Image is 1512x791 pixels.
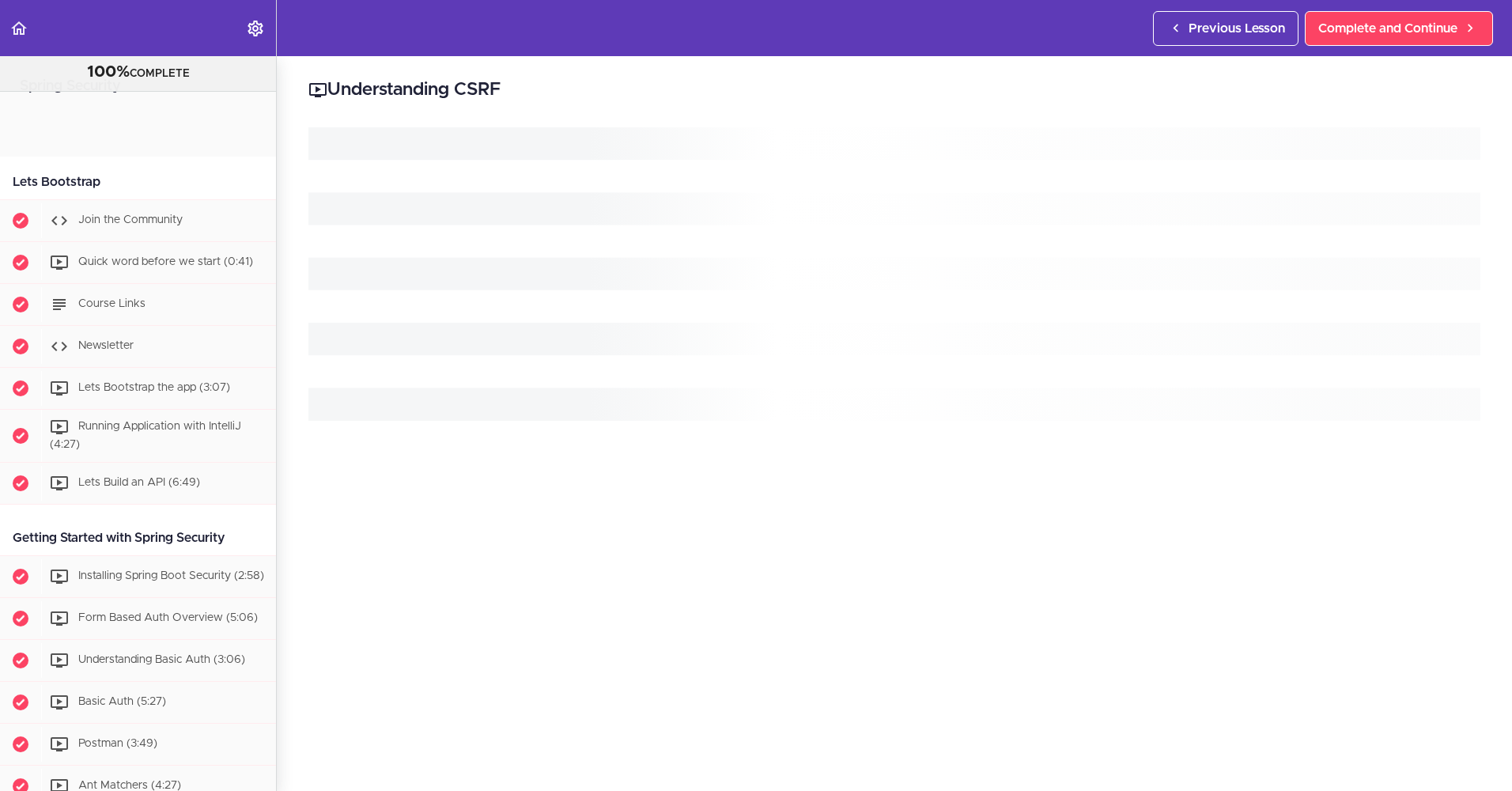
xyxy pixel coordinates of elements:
[78,696,166,707] span: Basic Auth (5:27)
[50,421,241,450] span: Running Application with IntelliJ (4:27)
[78,654,245,665] span: Understanding Basic Auth (3:06)
[78,780,181,791] span: Ant Matchers (4:27)
[308,77,1480,104] h2: Understanding CSRF
[78,570,264,581] span: Installing Spring Boot Security (2:58)
[246,19,265,38] svg: Settings Menu
[78,738,157,749] span: Postman (3:49)
[78,477,200,488] span: Lets Build an API (6:49)
[78,214,183,225] span: Join the Community
[1189,19,1285,38] span: Previous Lesson
[1153,11,1298,46] a: Previous Lesson
[78,340,134,351] span: Newsletter
[78,382,230,393] span: Lets Bootstrap the app (3:07)
[1318,19,1457,38] span: Complete and Continue
[78,298,146,309] span: Course Links
[78,256,253,267] span: Quick word before we start (0:41)
[1305,11,1493,46] a: Complete and Continue
[9,19,28,38] svg: Back to course curriculum
[87,64,130,80] span: 100%
[20,62,256,83] div: COMPLETE
[78,612,258,623] span: Form Based Auth Overview (5:06)
[308,127,1480,421] svg: Loading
